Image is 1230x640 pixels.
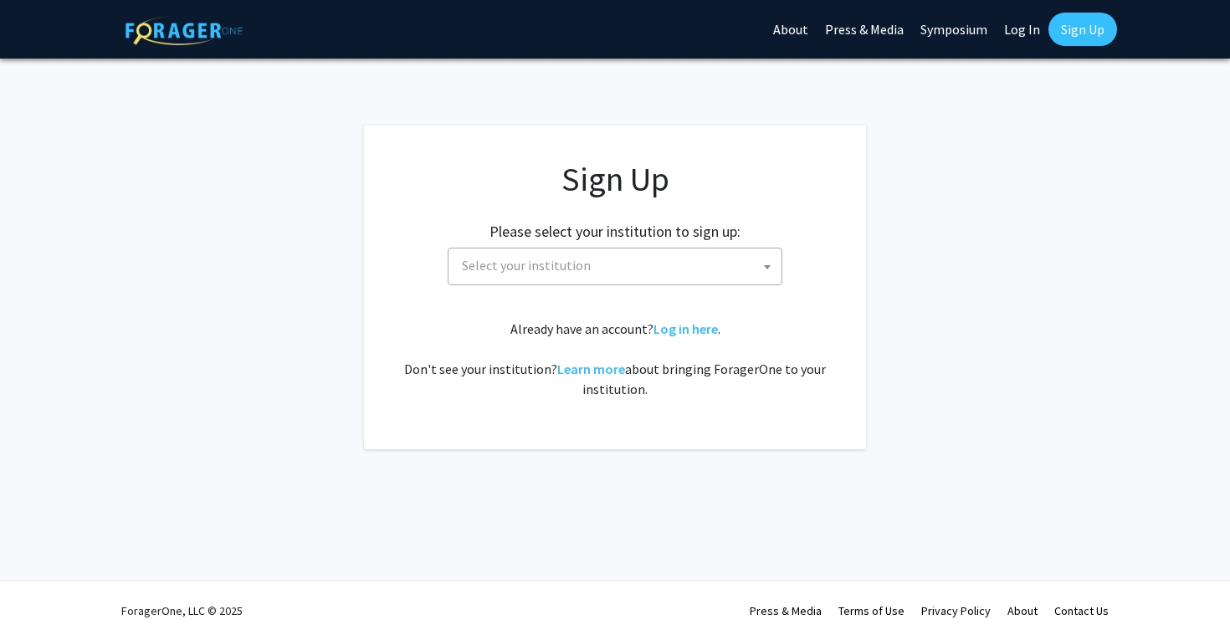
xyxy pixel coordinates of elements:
a: Learn more about bringing ForagerOne to your institution [557,361,625,377]
a: Log in here [653,320,718,337]
h1: Sign Up [397,159,833,199]
img: ForagerOne Logo [126,16,243,45]
span: Select your institution [462,257,591,274]
span: Select your institution [455,248,782,283]
a: Terms of Use [838,603,905,618]
a: Privacy Policy [921,603,991,618]
h2: Please select your institution to sign up: [489,223,741,241]
span: Select your institution [448,248,782,285]
a: Contact Us [1054,603,1109,618]
a: Press & Media [750,603,822,618]
div: Already have an account? . Don't see your institution? about bringing ForagerOne to your institut... [397,319,833,399]
a: Sign Up [1048,13,1117,46]
div: ForagerOne, LLC © 2025 [121,581,243,640]
a: About [1007,603,1038,618]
